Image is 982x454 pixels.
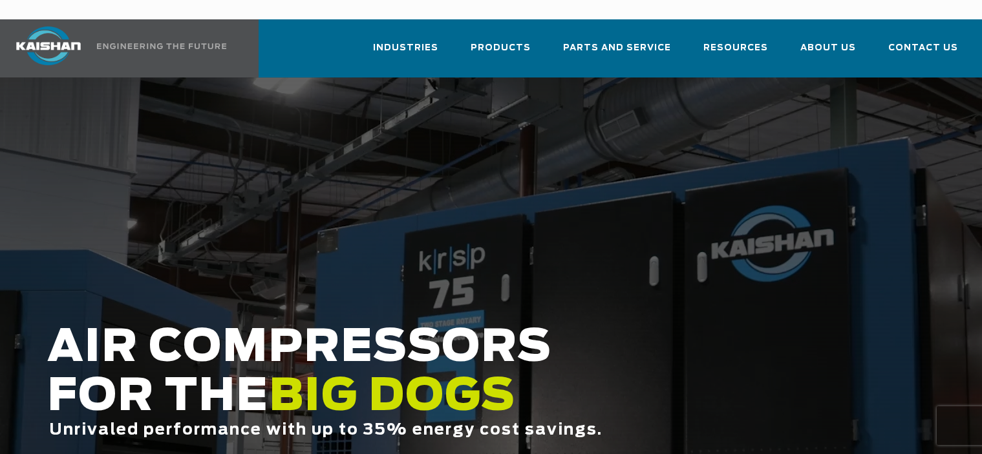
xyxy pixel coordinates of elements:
[471,41,531,56] span: Products
[888,41,958,56] span: Contact Us
[471,31,531,75] a: Products
[97,43,226,49] img: Engineering the future
[373,41,438,56] span: Industries
[703,31,768,75] a: Resources
[800,31,856,75] a: About Us
[269,375,516,419] span: BIG DOGS
[703,41,768,56] span: Resources
[800,41,856,56] span: About Us
[563,41,671,56] span: Parts and Service
[49,422,603,438] span: Unrivaled performance with up to 35% energy cost savings.
[563,31,671,75] a: Parts and Service
[373,31,438,75] a: Industries
[888,31,958,75] a: Contact Us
